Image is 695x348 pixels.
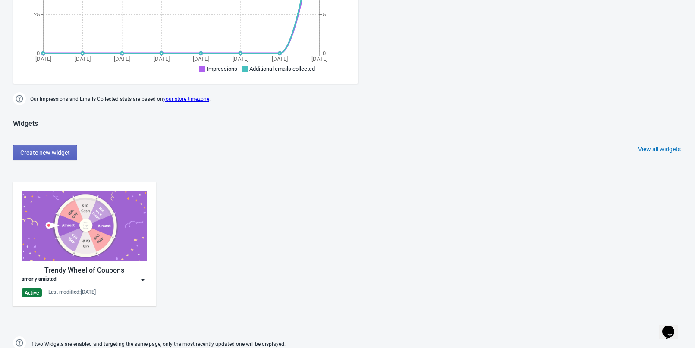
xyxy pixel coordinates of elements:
[114,56,130,62] tspan: [DATE]
[34,11,40,18] tspan: 25
[37,50,40,56] tspan: 0
[163,96,209,102] a: your store timezone
[272,56,288,62] tspan: [DATE]
[30,92,211,107] span: Our Impressions and Emails Collected stats are based on .
[233,56,248,62] tspan: [DATE]
[22,191,147,261] img: trendy_game.png
[323,50,326,56] tspan: 0
[13,145,77,160] button: Create new widget
[22,265,147,276] div: Trendy Wheel of Coupons
[138,276,147,284] img: dropdown.png
[638,145,681,154] div: View all widgets
[48,288,96,295] div: Last modified: [DATE]
[207,66,237,72] span: Impressions
[249,66,315,72] span: Additional emails collected
[20,149,70,156] span: Create new widget
[323,11,326,18] tspan: 5
[13,92,26,105] img: help.png
[22,288,42,297] div: Active
[659,314,686,339] iframe: chat widget
[75,56,91,62] tspan: [DATE]
[22,276,57,284] div: amor y amistad
[193,56,209,62] tspan: [DATE]
[311,56,327,62] tspan: [DATE]
[154,56,170,62] tspan: [DATE]
[35,56,51,62] tspan: [DATE]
